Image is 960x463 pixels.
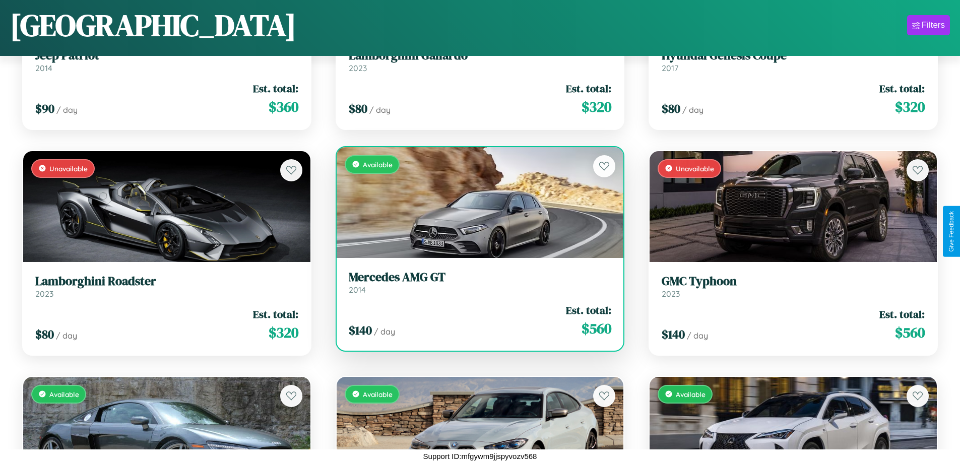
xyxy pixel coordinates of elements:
[662,48,925,73] a: Hyundai Genesis Coupe2017
[895,97,925,117] span: $ 320
[49,164,88,173] span: Unavailable
[423,449,537,463] p: Support ID: mfgywm9jjspyvozv568
[676,164,714,173] span: Unavailable
[10,5,296,46] h1: [GEOGRAPHIC_DATA]
[35,274,298,299] a: Lamborghini Roadster2023
[349,100,367,117] span: $ 80
[56,105,78,115] span: / day
[662,274,925,299] a: GMC Typhoon2023
[687,330,708,341] span: / day
[35,274,298,289] h3: Lamborghini Roadster
[35,289,53,299] span: 2023
[349,48,612,73] a: Lamborghini Gallardo2023
[566,81,611,96] span: Est. total:
[895,322,925,343] span: $ 560
[349,63,367,73] span: 2023
[879,81,925,96] span: Est. total:
[269,322,298,343] span: $ 320
[35,48,298,63] h3: Jeep Patriot
[35,100,54,117] span: $ 90
[253,307,298,321] span: Est. total:
[35,326,54,343] span: $ 80
[269,97,298,117] span: $ 360
[363,390,393,399] span: Available
[582,97,611,117] span: $ 320
[582,318,611,339] span: $ 560
[35,63,52,73] span: 2014
[349,285,366,295] span: 2014
[662,274,925,289] h3: GMC Typhoon
[922,20,945,30] div: Filters
[676,390,706,399] span: Available
[662,63,678,73] span: 2017
[662,326,685,343] span: $ 140
[907,15,950,35] button: Filters
[349,48,612,63] h3: Lamborghini Gallardo
[349,322,372,339] span: $ 140
[253,81,298,96] span: Est. total:
[369,105,391,115] span: / day
[49,390,79,399] span: Available
[682,105,703,115] span: / day
[363,160,393,169] span: Available
[374,326,395,337] span: / day
[662,100,680,117] span: $ 80
[948,211,955,252] div: Give Feedback
[662,48,925,63] h3: Hyundai Genesis Coupe
[566,303,611,317] span: Est. total:
[56,330,77,341] span: / day
[349,270,612,295] a: Mercedes AMG GT2014
[35,48,298,73] a: Jeep Patriot2014
[349,270,612,285] h3: Mercedes AMG GT
[662,289,680,299] span: 2023
[879,307,925,321] span: Est. total:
